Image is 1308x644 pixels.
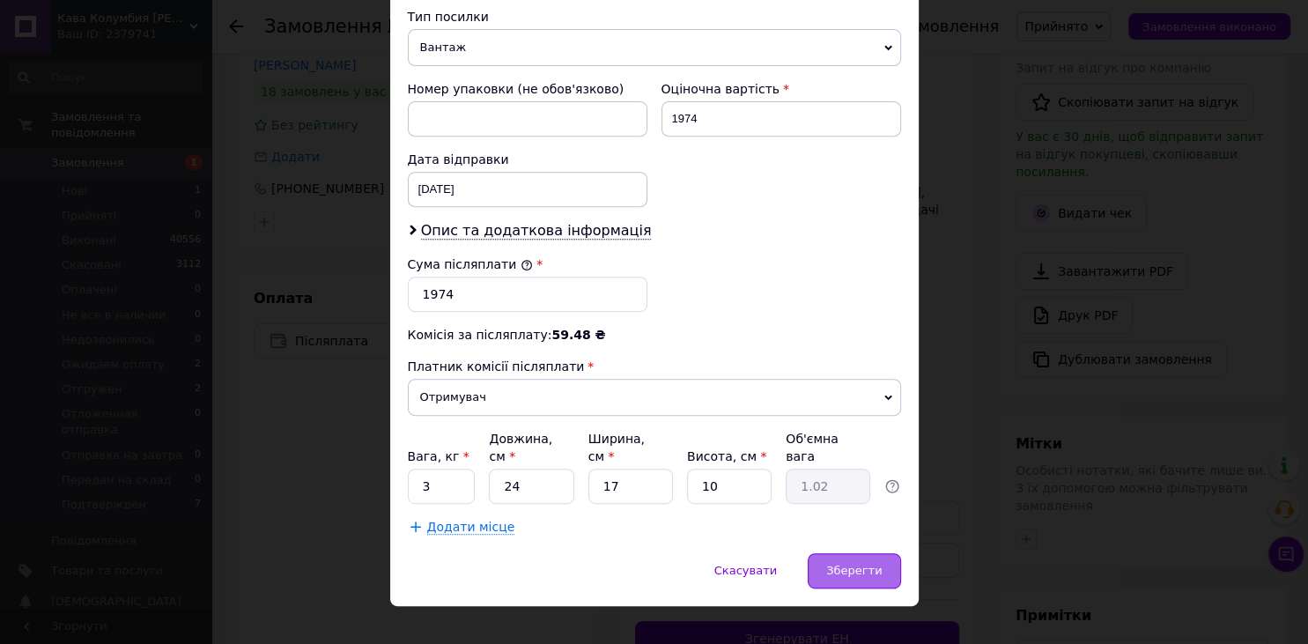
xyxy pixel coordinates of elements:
div: Об'ємна вага [786,430,870,465]
span: Платник комісії післяплати [408,359,585,374]
span: Тип посилки [408,10,489,24]
span: Додати місце [427,520,515,535]
label: Ширина, см [588,432,645,463]
div: Комісія за післяплату: [408,326,901,344]
label: Висота, см [687,449,766,463]
span: Вантаж [408,29,901,66]
span: Зберегти [826,564,882,577]
span: Скасувати [714,564,777,577]
label: Сума післяплати [408,257,533,271]
div: Оціночна вартість [661,80,901,98]
div: Номер упаковки (не обов'язково) [408,80,647,98]
span: Отримувач [408,379,901,416]
span: 59.48 ₴ [551,328,605,342]
label: Довжина, см [489,432,552,463]
label: Вага, кг [408,449,469,463]
div: Дата відправки [408,151,647,168]
span: Опис та додаткова інформація [421,222,652,240]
